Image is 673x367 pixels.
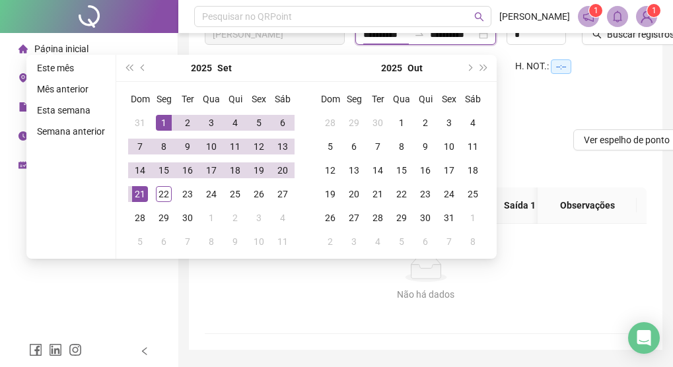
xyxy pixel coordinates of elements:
[32,123,110,139] li: Semana anterior
[465,162,481,178] div: 18
[199,206,223,230] td: 2025-10-01
[394,210,409,226] div: 29
[49,343,62,356] span: linkedin
[461,182,485,206] td: 2025-10-25
[227,115,243,131] div: 4
[394,186,409,202] div: 22
[346,139,362,154] div: 6
[140,347,149,356] span: left
[128,158,152,182] td: 2025-09-14
[223,182,247,206] td: 2025-09-25
[481,187,559,224] th: Saída 1
[346,210,362,226] div: 27
[152,206,176,230] td: 2025-09-29
[271,135,295,158] td: 2025-09-13
[342,111,366,135] td: 2025-09-29
[441,234,457,250] div: 7
[199,111,223,135] td: 2025-09-03
[370,234,386,250] div: 4
[465,210,481,226] div: 1
[322,234,338,250] div: 2
[128,135,152,158] td: 2025-09-07
[34,44,89,54] span: Página inicial
[199,87,223,111] th: Qua
[227,162,243,178] div: 18
[346,186,362,202] div: 20
[551,59,571,74] span: --:--
[251,186,267,202] div: 26
[156,115,172,131] div: 1
[322,186,338,202] div: 19
[180,139,195,154] div: 9
[275,162,291,178] div: 20
[128,111,152,135] td: 2025-08-31
[132,234,148,250] div: 5
[413,87,437,111] th: Qui
[156,139,172,154] div: 8
[18,160,28,170] span: schedule
[413,206,437,230] td: 2025-10-30
[152,87,176,111] th: Seg
[275,234,291,250] div: 11
[136,55,151,81] button: prev-year
[366,182,390,206] td: 2025-10-21
[413,182,437,206] td: 2025-10-23
[318,230,342,253] td: 2025-11-02
[176,206,199,230] td: 2025-09-30
[227,186,243,202] div: 25
[128,206,152,230] td: 2025-09-28
[152,158,176,182] td: 2025-09-15
[342,135,366,158] td: 2025-10-06
[223,111,247,135] td: 2025-09-04
[437,206,461,230] td: 2025-10-31
[18,73,28,83] span: environment
[180,210,195,226] div: 30
[251,139,267,154] div: 12
[346,234,362,250] div: 3
[394,234,409,250] div: 5
[203,139,219,154] div: 10
[247,135,271,158] td: 2025-09-12
[461,206,485,230] td: 2025-11-01
[223,135,247,158] td: 2025-09-11
[441,139,457,154] div: 10
[370,139,386,154] div: 7
[132,162,148,178] div: 14
[465,139,481,154] div: 11
[414,29,425,40] span: swap-right
[251,210,267,226] div: 3
[132,139,148,154] div: 7
[370,186,386,202] div: 21
[584,133,670,147] span: Ver espelho de ponto
[156,162,172,178] div: 15
[414,29,425,40] span: to
[390,230,413,253] td: 2025-11-05
[366,230,390,253] td: 2025-11-04
[370,210,386,226] div: 28
[247,158,271,182] td: 2025-09-19
[322,139,338,154] div: 5
[156,234,172,250] div: 6
[152,230,176,253] td: 2025-10-06
[251,234,267,250] div: 10
[318,206,342,230] td: 2025-10-26
[413,111,437,135] td: 2025-10-02
[390,158,413,182] td: 2025-10-15
[370,115,386,131] div: 30
[69,343,82,356] span: instagram
[247,87,271,111] th: Sex
[199,182,223,206] td: 2025-09-24
[271,182,295,206] td: 2025-09-27
[465,234,481,250] div: 8
[413,158,437,182] td: 2025-10-16
[589,4,602,17] sup: 1
[247,111,271,135] td: 2025-09-05
[366,87,390,111] th: Ter
[628,322,660,354] div: Open Intercom Messenger
[417,162,433,178] div: 16
[465,186,481,202] div: 25
[152,111,176,135] td: 2025-09-01
[318,135,342,158] td: 2025-10-05
[322,115,338,131] div: 28
[461,230,485,253] td: 2025-11-08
